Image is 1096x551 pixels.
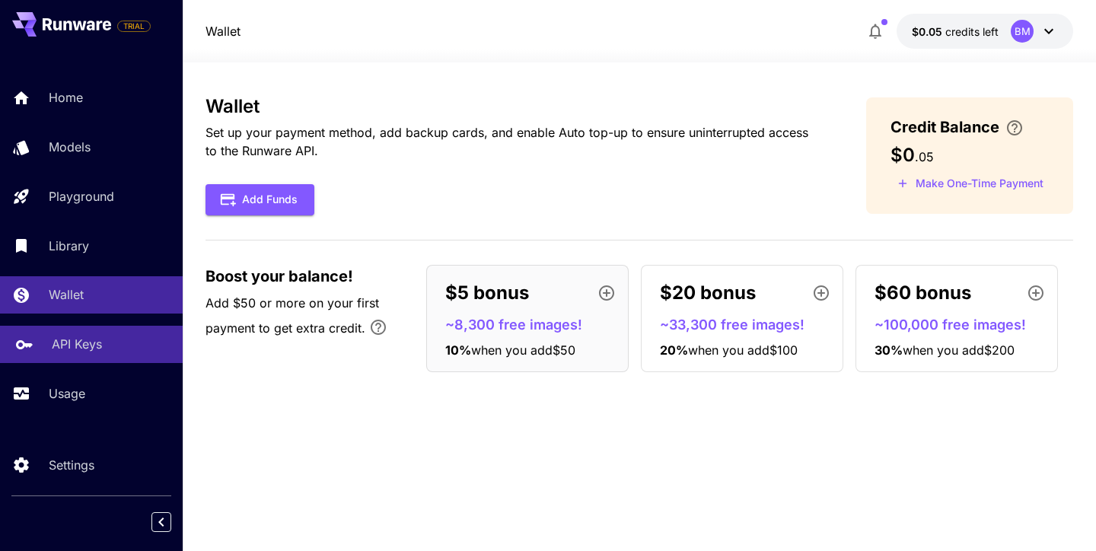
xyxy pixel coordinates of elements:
[660,342,688,358] span: 20 %
[151,512,171,532] button: Collapse sidebar
[875,314,1051,335] p: ~100,000 free images!
[890,144,915,166] span: $0
[688,342,798,358] span: when you add $100
[118,21,150,32] span: TRIAL
[1011,20,1034,43] div: BM
[445,314,622,335] p: ~8,300 free images!
[660,279,756,307] p: $20 bonus
[363,312,393,342] button: Bonus applies only to your first payment, up to 30% on the first $1,000.
[445,342,471,358] span: 10 %
[445,279,529,307] p: $5 bonus
[890,116,999,139] span: Credit Balance
[49,384,85,403] p: Usage
[49,88,83,107] p: Home
[205,22,241,40] nav: breadcrumb
[49,237,89,255] p: Library
[890,172,1050,196] button: Make a one-time, non-recurring payment
[52,335,102,353] p: API Keys
[49,138,91,156] p: Models
[471,342,575,358] span: when you add $50
[875,279,971,307] p: $60 bonus
[205,22,241,40] a: Wallet
[49,187,114,205] p: Playground
[205,96,817,117] h3: Wallet
[912,24,999,40] div: $0.05
[163,508,183,536] div: Collapse sidebar
[205,265,353,288] span: Boost your balance!
[915,149,934,164] span: . 05
[205,123,817,160] p: Set up your payment method, add backup cards, and enable Auto top-up to ensure uninterrupted acce...
[49,285,84,304] p: Wallet
[903,342,1015,358] span: when you add $200
[205,184,314,215] button: Add Funds
[912,25,945,38] span: $0.05
[117,17,151,35] span: Add your payment card to enable full platform functionality.
[945,25,999,38] span: credits left
[49,456,94,474] p: Settings
[897,14,1073,49] button: $0.05BM
[999,119,1030,137] button: Enter your card details and choose an Auto top-up amount to avoid service interruptions. We'll au...
[660,314,836,335] p: ~33,300 free images!
[875,342,903,358] span: 30 %
[205,295,379,336] span: Add $50 or more on your first payment to get extra credit.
